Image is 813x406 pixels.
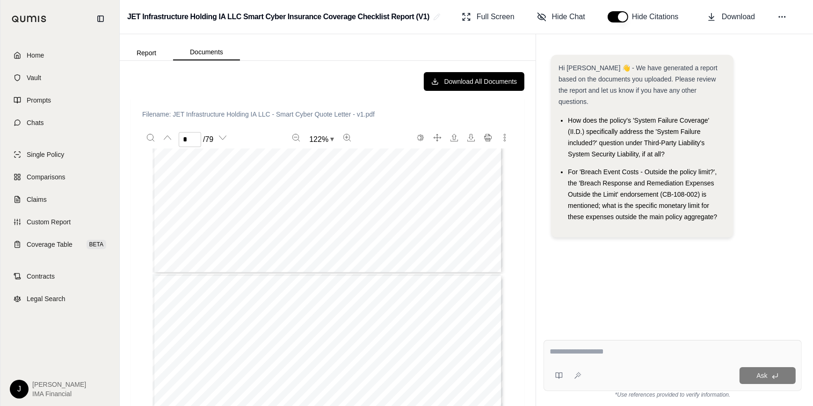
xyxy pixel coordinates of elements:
[533,7,589,26] button: Hide Chat
[740,367,796,384] button: Ask
[180,321,222,327] span: Endorsements
[6,234,114,255] a: Coverage TableBETA
[703,7,759,26] button: Download
[464,130,479,145] button: Download
[10,380,29,399] div: J
[27,172,65,182] span: Comparisons
[12,15,47,22] img: Qumis Logo
[552,11,585,22] span: Hide Chat
[226,388,322,394] span: Retention Reduction Endorsement
[27,195,47,204] span: Claims
[289,130,304,145] button: Zoom out
[568,117,709,158] span: How does the policy's 'System Failure Coverage' (II.D.) specifically address the 'System Failure ...
[424,72,525,91] button: Download All Documents
[497,130,512,145] button: More actions
[226,177,270,183] span: GDPR Coverage
[6,212,114,232] a: Custom Report
[6,167,114,187] a: Comparisons
[160,130,175,145] button: Previous page
[173,44,240,60] button: Documents
[27,294,65,303] span: Legal Search
[6,67,114,88] a: Vault
[27,118,44,127] span: Chats
[228,287,319,293] span: Smart Cyber Insurance™ Quote
[215,130,230,145] button: Next page
[450,371,475,377] span: $250,000
[27,51,44,60] span: Home
[450,210,475,216] span: $250,000
[226,354,391,361] span: Non-IT Contingent Business Interruption Coverage Sublimit
[32,380,86,389] span: [PERSON_NAME]
[27,217,71,227] span: Custom Report
[143,130,158,145] button: Search
[447,130,462,145] button: Open file
[445,143,475,149] span: $1,000,000
[226,193,348,199] span: IMA Smart Cyber Amendatory Endorsement
[756,372,767,379] span: Ask
[226,160,310,166] span: Forensic Accounting Coverage
[120,45,173,60] button: Report
[413,130,428,145] button: Switch to the dark theme
[391,289,482,294] span: Prepared for JET Infrastructure Holding IA LLC
[477,11,515,22] span: Full Screen
[450,160,475,166] span: $100,000
[27,73,41,82] span: Vault
[469,257,482,261] span: 7 of 79
[544,391,802,399] div: *Use references provided to verify information.
[226,371,275,377] span: Property Damage
[340,130,355,145] button: Zoom in
[179,132,201,147] input: Enter a page number
[6,112,114,133] a: Chats
[203,134,213,145] span: / 79
[309,134,328,145] span: 122 %
[226,143,327,149] span: Defense Expenses Outside the Limit
[461,321,475,327] span: Limit
[32,389,86,399] span: IMA Financial
[226,338,323,344] span: Loss of Funds Exclusion Carveback
[6,189,114,210] a: Claims
[6,266,114,287] a: Contracts
[127,8,429,25] h2: JET Infrastructure Holding IA LLC Smart Cyber Insurance Coverage Checklist Report (V1)
[27,272,55,281] span: Contracts
[173,257,209,261] span: [DOMAIN_NAME]
[6,45,114,66] a: Home
[27,240,73,249] span: Coverage Table
[6,288,114,309] a: Legal Search
[6,144,114,165] a: Single Policy
[93,11,108,26] button: Collapse sidebar
[632,11,684,22] span: Hide Citations
[722,11,755,22] span: Download
[87,240,106,249] span: BETA
[6,90,114,111] a: Prompts
[142,110,513,119] p: Filename: JET Infrastructure Holding IA LLC - Smart Cyber Quote Letter - v1.pdf
[480,130,495,145] button: Print
[305,132,338,147] button: Zoom document
[27,96,51,105] span: Prompts
[226,210,298,216] span: Invoice Manipulation Loss
[568,168,717,221] span: For 'Breach Event Costs - Outside the policy limit?', the 'Breach Response and Remediation Expens...
[458,7,518,26] button: Full Screen
[27,150,64,159] span: Single Policy
[559,64,718,105] span: Hi [PERSON_NAME] 👋 - We have generated a report based on the documents you uploaded. Please revie...
[430,130,445,145] button: Full screen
